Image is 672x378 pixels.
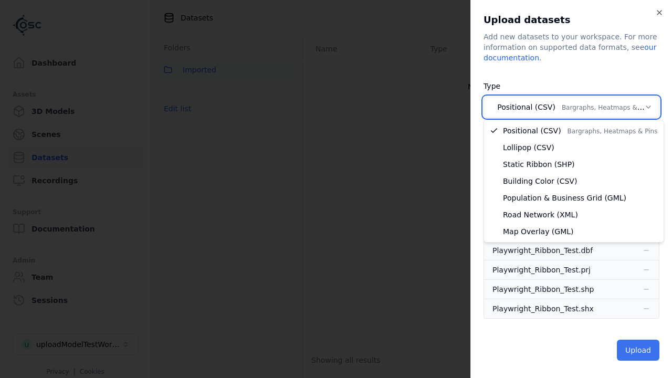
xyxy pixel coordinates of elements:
[503,176,577,186] span: Building Color (CSV)
[503,193,626,203] span: Population & Business Grid (GML)
[503,125,657,136] span: Positional (CSV)
[503,142,554,153] span: Lollipop (CSV)
[568,128,658,135] span: Bargraphs, Heatmaps & Pins
[503,209,578,220] span: Road Network (XML)
[503,159,575,170] span: Static Ribbon (SHP)
[503,226,574,237] span: Map Overlay (GML)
